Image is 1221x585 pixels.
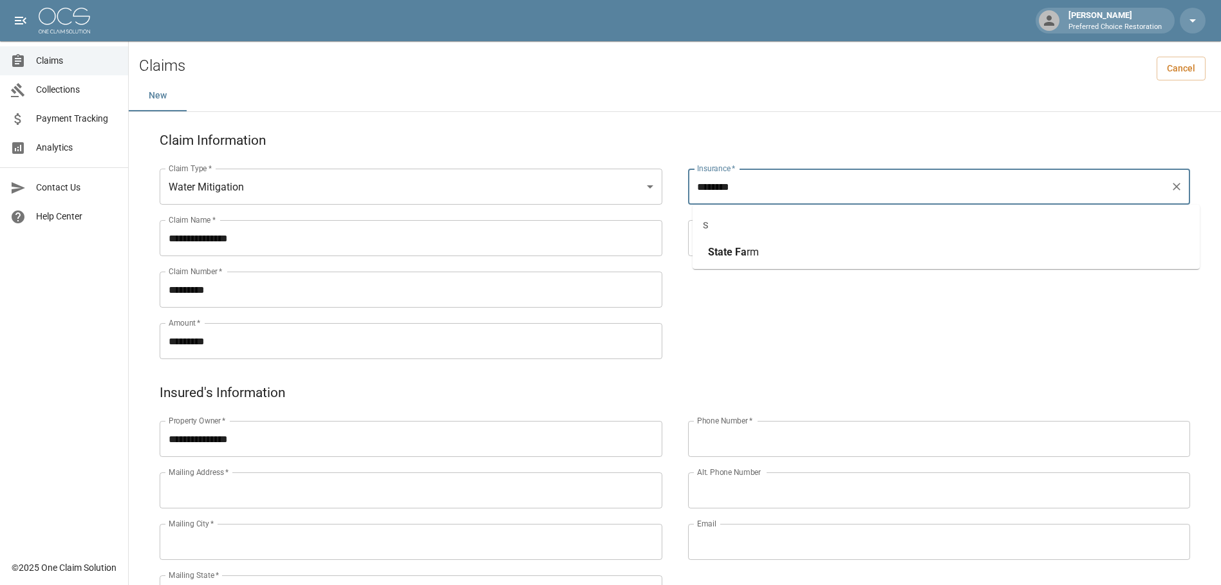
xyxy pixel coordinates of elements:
div: S [693,210,1200,241]
h2: Claims [139,57,185,75]
label: Claim Number [169,266,222,277]
a: Cancel [1157,57,1206,80]
button: open drawer [8,8,33,33]
label: Phone Number [697,415,752,426]
p: Preferred Choice Restoration [1068,22,1162,33]
div: [PERSON_NAME] [1063,9,1167,32]
span: Help Center [36,210,118,223]
label: Property Owner [169,415,226,426]
img: ocs-logo-white-transparent.png [39,8,90,33]
div: © 2025 One Claim Solution [12,561,117,574]
label: Email [697,518,716,529]
label: Amount [169,317,201,328]
label: Mailing State [169,570,219,580]
span: Claims [36,54,118,68]
div: Water Mitigation [160,169,662,205]
button: New [129,80,187,111]
span: Analytics [36,141,118,154]
span: State [708,246,732,258]
label: Insurance [697,163,735,174]
span: Payment Tracking [36,112,118,125]
span: Contact Us [36,181,118,194]
button: Clear [1168,178,1186,196]
span: Collections [36,83,118,97]
span: rm [747,246,759,258]
span: Fa [735,246,747,258]
div: dynamic tabs [129,80,1221,111]
label: Mailing City [169,518,214,529]
label: Claim Type [169,163,212,174]
label: Alt. Phone Number [697,467,761,478]
label: Claim Name [169,214,216,225]
label: Mailing Address [169,467,228,478]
